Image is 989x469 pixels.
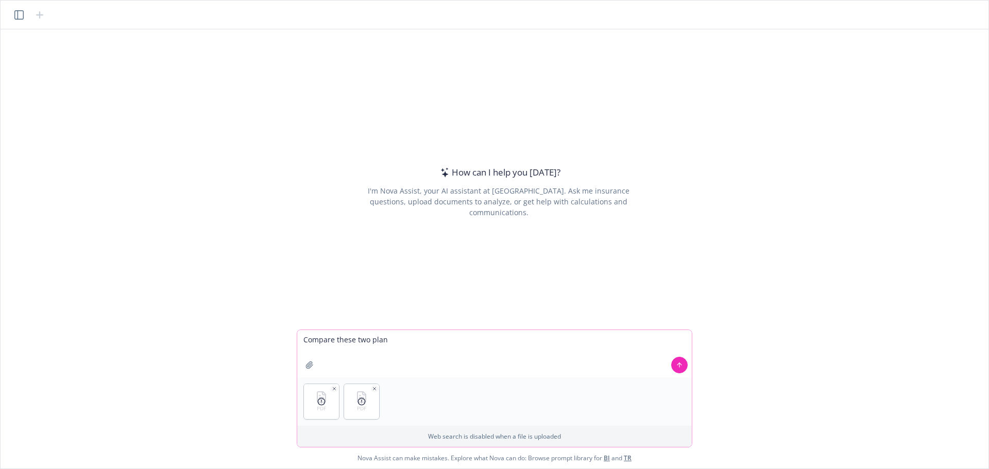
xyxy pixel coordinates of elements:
div: I'm Nova Assist, your AI assistant at [GEOGRAPHIC_DATA]. Ask me insurance questions, upload docum... [353,185,643,218]
textarea: Compare these two plan [297,330,692,377]
span: Nova Assist can make mistakes. Explore what Nova can do: Browse prompt library for and [357,447,632,468]
a: TR [624,454,632,462]
div: How can I help you [DATE]? [437,166,560,179]
p: Web search is disabled when a file is uploaded [303,432,686,441]
a: BI [604,454,610,462]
